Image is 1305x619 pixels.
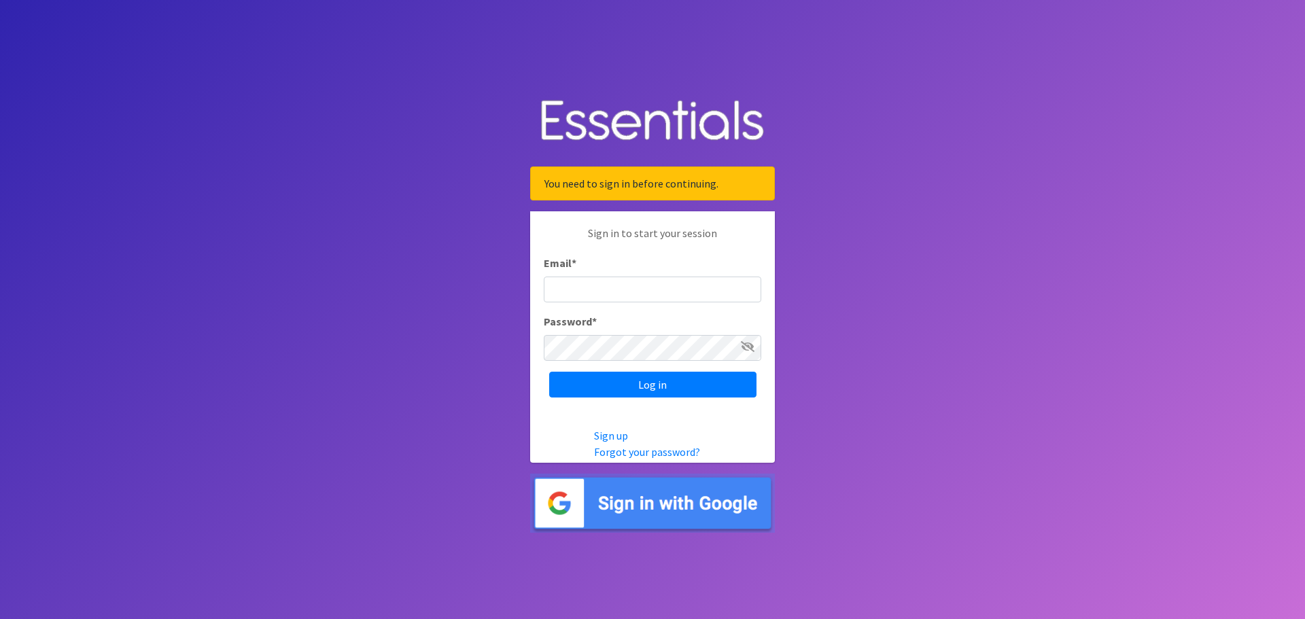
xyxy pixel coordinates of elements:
div: You need to sign in before continuing. [530,166,775,200]
label: Password [544,313,597,330]
a: Forgot your password? [594,445,700,459]
input: Log in [549,372,756,397]
p: Sign in to start your session [544,225,761,255]
img: Sign in with Google [530,474,775,533]
a: Sign up [594,429,628,442]
abbr: required [592,315,597,328]
abbr: required [572,256,576,270]
label: Email [544,255,576,271]
img: Human Essentials [530,86,775,156]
